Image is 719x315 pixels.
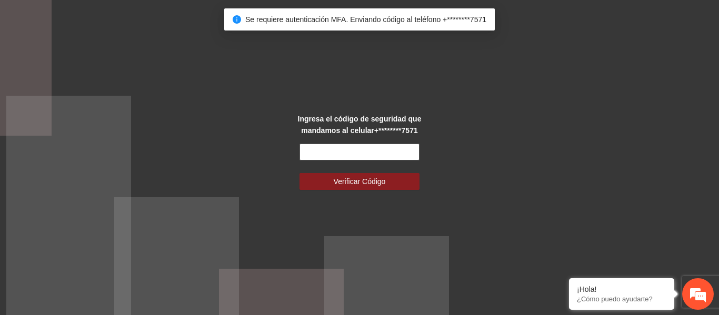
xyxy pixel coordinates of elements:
[298,115,422,135] strong: Ingresa el código de seguridad que mandamos al celular +********7571
[233,15,241,24] span: info-circle
[245,15,486,24] span: Se requiere autenticación MFA. Enviando código al teléfono +********7571
[577,285,666,293] div: ¡Hola!
[577,295,666,303] p: ¿Cómo puedo ayudarte?
[334,176,386,187] span: Verificar Código
[299,173,420,190] button: Verificar Código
